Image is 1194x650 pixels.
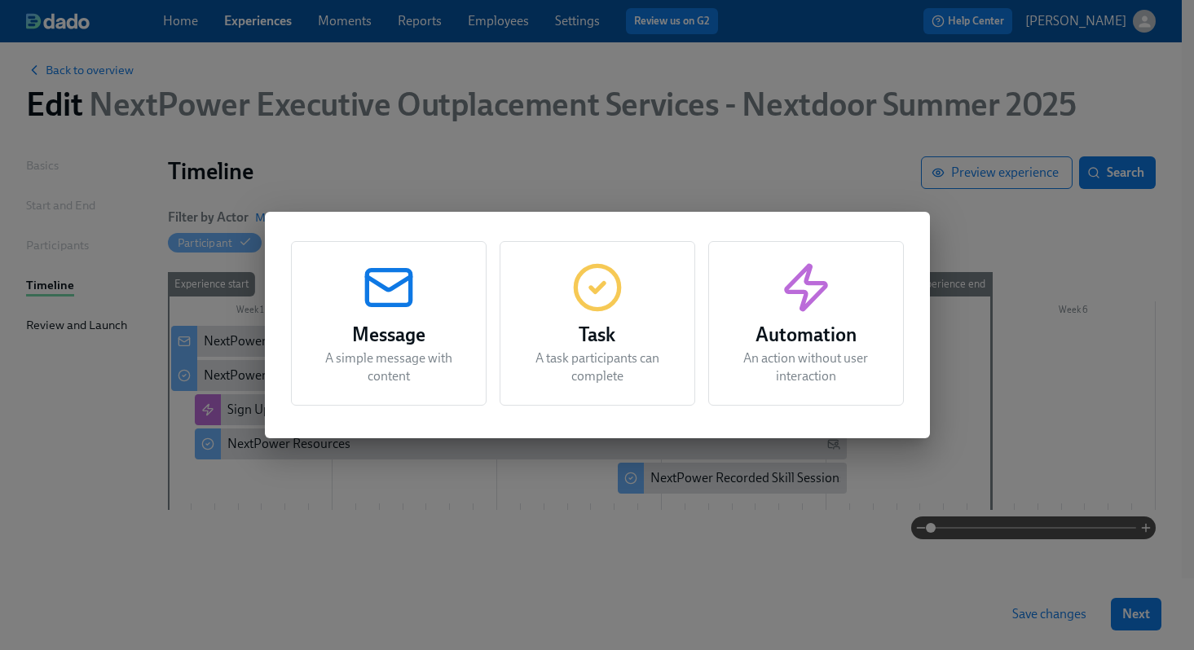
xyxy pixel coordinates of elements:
[311,349,466,385] p: A simple message with content
[500,241,695,406] button: TaskA task participants can complete
[291,241,487,406] button: MessageA simple message with content
[520,320,675,349] h3: Task
[729,320,883,349] h3: Automation
[311,320,466,349] h3: Message
[520,349,675,385] p: A task participants can complete
[708,241,904,406] button: AutomationAn action without user interaction
[729,349,883,385] p: An action without user interaction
